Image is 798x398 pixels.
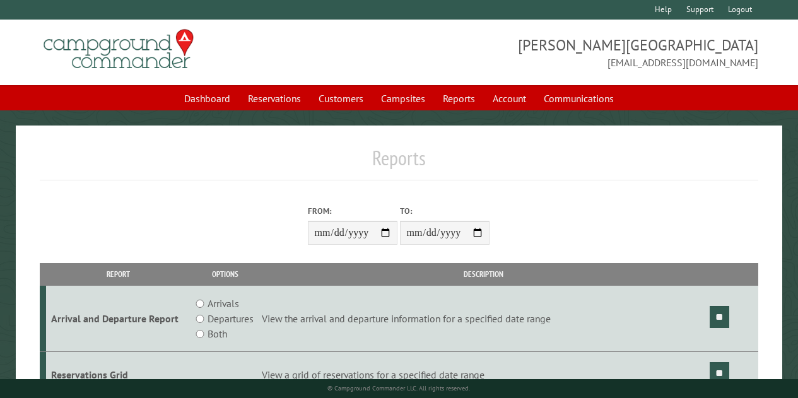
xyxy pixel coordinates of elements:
[327,384,470,392] small: © Campground Commander LLC. All rights reserved.
[46,263,190,285] th: Report
[399,35,758,70] span: [PERSON_NAME][GEOGRAPHIC_DATA] [EMAIL_ADDRESS][DOMAIN_NAME]
[208,311,254,326] label: Departures
[373,86,433,110] a: Campsites
[40,25,197,74] img: Campground Commander
[208,296,239,311] label: Arrivals
[177,86,238,110] a: Dashboard
[260,263,708,285] th: Description
[40,146,758,180] h1: Reports
[485,86,534,110] a: Account
[260,286,708,352] td: View the arrival and departure information for a specified date range
[46,286,190,352] td: Arrival and Departure Report
[435,86,483,110] a: Reports
[190,263,260,285] th: Options
[536,86,621,110] a: Communications
[240,86,308,110] a: Reservations
[260,352,708,398] td: View a grid of reservations for a specified date range
[46,352,190,398] td: Reservations Grid
[400,205,490,217] label: To:
[208,326,227,341] label: Both
[308,205,397,217] label: From:
[311,86,371,110] a: Customers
